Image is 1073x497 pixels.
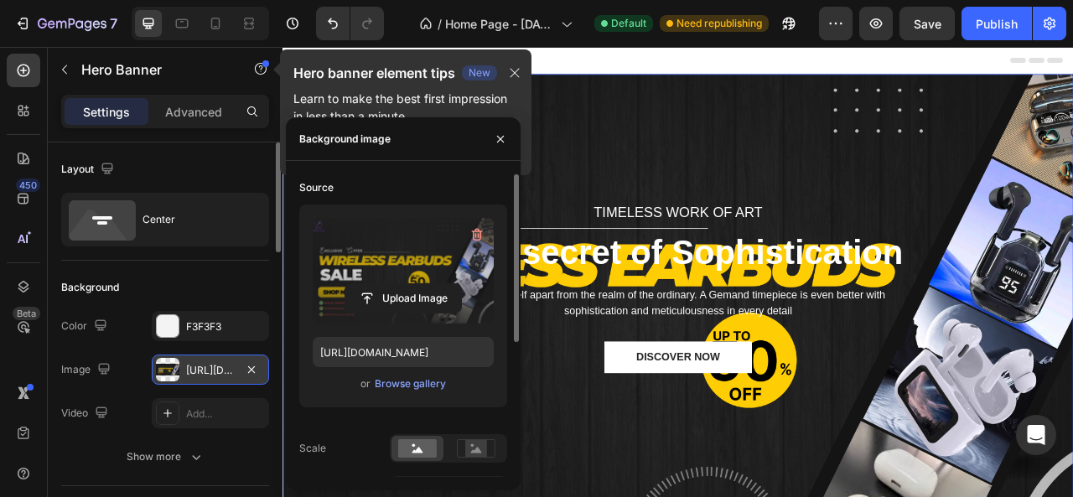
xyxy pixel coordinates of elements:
div: Browse gallery [375,376,446,391]
div: Scale [299,441,326,456]
button: Publish [962,7,1032,40]
span: Home Page - [DATE] 03:13:14 [445,15,554,33]
button: Save [899,7,955,40]
p: TIMELESS WORK OF ART [211,197,795,224]
div: Hero Banner [21,44,88,59]
div: Color [61,315,111,338]
div: Source [299,180,334,195]
input: https://example.com/image.jpg [313,337,494,367]
button: Show more [61,442,269,472]
div: F3F3F3 [186,319,265,334]
div: Publish [976,15,1018,33]
div: Video [61,402,111,425]
p: Set yourself apart from the realm of the ordinary. A Gemand timepiece is even better with sophist... [211,306,795,346]
span: or [360,374,371,394]
div: Add... [186,406,265,422]
div: Layout [61,158,117,181]
div: [URL][DOMAIN_NAME] [186,363,235,378]
div: Background [61,280,119,295]
p: Advanced [165,103,222,121]
p: Settings [83,103,130,121]
div: DISCOVER NOW [449,385,556,405]
p: The secret of Sophistication [211,234,795,289]
button: DISCOVER NOW [409,375,596,415]
iframe: Design area [283,47,1073,497]
span: Default [611,16,646,31]
span: Need republishing [676,16,762,31]
button: Upload Image [345,283,462,313]
span: / [438,15,442,33]
div: Beta [13,307,40,320]
p: Hero Banner [81,60,224,80]
div: 450 [16,179,40,192]
div: Center [143,200,245,239]
div: Show more [127,448,205,465]
button: Browse gallery [374,375,447,392]
div: Background image [299,132,391,147]
span: Save [914,17,941,31]
div: Image [61,359,114,381]
div: Undo/Redo [316,7,384,40]
p: 7 [110,13,117,34]
button: 7 [7,7,125,40]
div: Open Intercom Messenger [1016,415,1056,455]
